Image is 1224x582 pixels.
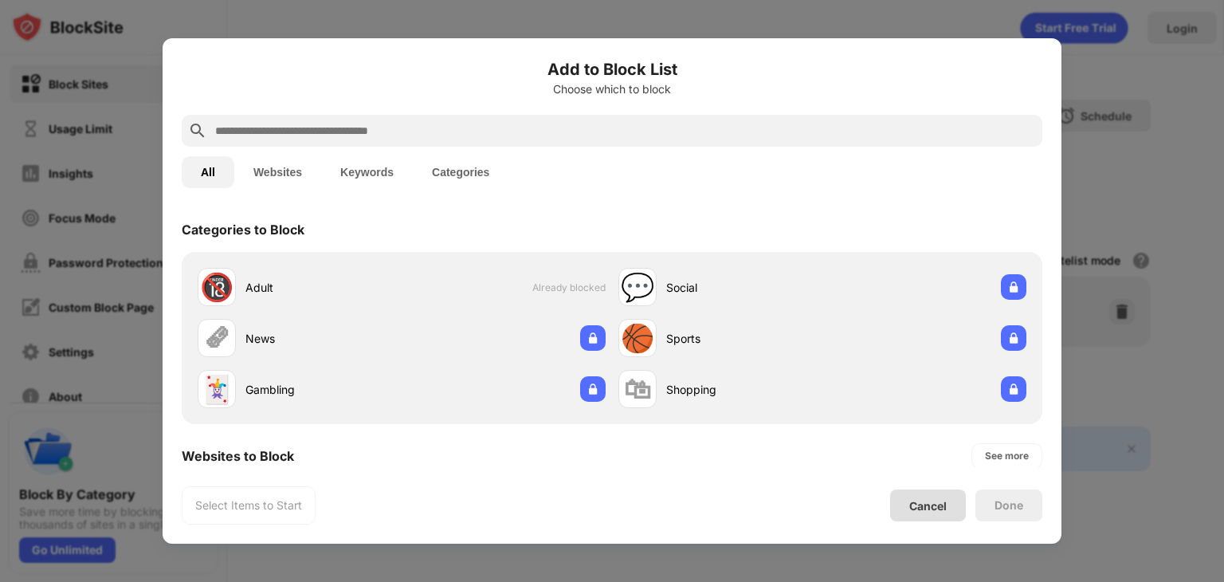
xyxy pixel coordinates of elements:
[195,497,302,513] div: Select Items to Start
[909,499,947,513] div: Cancel
[182,156,234,188] button: All
[245,381,402,398] div: Gambling
[245,330,402,347] div: News
[245,279,402,296] div: Adult
[994,499,1023,512] div: Done
[666,381,822,398] div: Shopping
[182,222,304,238] div: Categories to Block
[321,156,413,188] button: Keywords
[182,448,294,464] div: Websites to Block
[182,83,1042,96] div: Choose which to block
[234,156,321,188] button: Websites
[624,373,651,406] div: 🛍
[200,271,233,304] div: 🔞
[532,281,606,293] span: Already blocked
[666,279,822,296] div: Social
[621,322,654,355] div: 🏀
[413,156,508,188] button: Categories
[203,322,230,355] div: 🗞
[188,121,207,140] img: search.svg
[621,271,654,304] div: 💬
[666,330,822,347] div: Sports
[985,448,1029,464] div: See more
[200,373,233,406] div: 🃏
[182,57,1042,81] h6: Add to Block List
